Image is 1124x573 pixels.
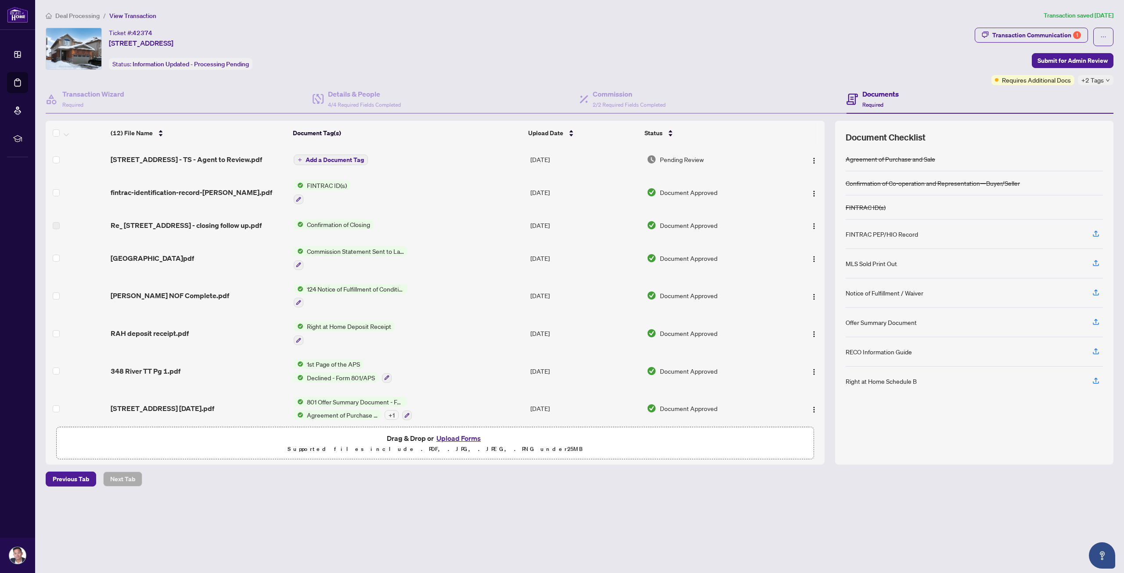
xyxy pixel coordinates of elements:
[294,284,407,308] button: Status Icon124 Notice of Fulfillment of Condition(s) - Agreement of Purchase and Sale
[303,410,381,420] span: Agreement of Purchase and Sale
[303,373,378,382] span: Declined - Form 801/APS
[111,187,272,198] span: fintrac-identification-record-[PERSON_NAME].pdf
[111,328,189,339] span: RAH deposit receipt.pdf
[298,158,302,162] span: plus
[62,101,83,108] span: Required
[53,472,89,486] span: Previous Tab
[992,28,1081,42] div: Transaction Communication
[811,293,818,300] img: Logo
[807,288,821,303] button: Logo
[527,390,643,428] td: [DATE]
[111,128,153,138] span: (12) File Name
[303,180,350,190] span: FINTRAC ID(s)
[1073,31,1081,39] div: 1
[846,229,918,239] div: FINTRAC PEP/HIO Record
[294,359,392,383] button: Status Icon1st Page of the APSStatus IconDeclined - Form 801/APS
[62,444,808,454] p: Supported files include .PDF, .JPG, .JPEG, .PNG under 25 MB
[647,220,656,230] img: Document Status
[807,251,821,265] button: Logo
[846,317,917,327] div: Offer Summary Document
[294,284,303,294] img: Status Icon
[111,220,262,231] span: Re_ [STREET_ADDRESS] - closing follow up.pdf
[647,291,656,300] img: Document Status
[109,38,173,48] span: [STREET_ADDRESS]
[109,58,252,70] div: Status:
[62,89,124,99] h4: Transaction Wizard
[55,12,100,20] span: Deal Processing
[294,180,303,190] img: Status Icon
[387,432,483,444] span: Drag & Drop or
[811,406,818,413] img: Logo
[527,173,643,211] td: [DATE]
[846,202,886,212] div: FINTRAC ID(s)
[527,211,643,239] td: [DATE]
[527,239,643,277] td: [DATE]
[528,128,563,138] span: Upload Date
[133,29,152,37] span: 42374
[46,472,96,487] button: Previous Tab
[811,190,818,197] img: Logo
[103,11,106,21] li: /
[294,373,303,382] img: Status Icon
[46,28,101,69] img: IMG-X12247263_1.jpg
[1044,11,1113,21] article: Transaction saved [DATE]
[525,121,641,145] th: Upload Date
[846,288,923,298] div: Notice of Fulfillment / Waiver
[807,326,821,340] button: Logo
[660,220,717,230] span: Document Approved
[9,547,26,564] img: Profile Icon
[111,253,194,263] span: [GEOGRAPHIC_DATA]pdf
[294,321,395,345] button: Status IconRight at Home Deposit Receipt
[807,218,821,232] button: Logo
[111,403,214,414] span: [STREET_ADDRESS] [DATE].pdf
[294,155,368,165] button: Add a Document Tag
[289,121,525,145] th: Document Tag(s)
[660,291,717,300] span: Document Approved
[811,157,818,164] img: Logo
[46,13,52,19] span: home
[647,366,656,376] img: Document Status
[111,290,229,301] span: [PERSON_NAME] NOF Complete.pdf
[303,284,407,294] span: 124 Notice of Fulfillment of Condition(s) - Agreement of Purchase and Sale
[527,352,643,390] td: [DATE]
[846,154,935,164] div: Agreement of Purchase and Sale
[527,145,643,173] td: [DATE]
[434,432,483,444] button: Upload Forms
[306,157,364,163] span: Add a Document Tag
[294,410,303,420] img: Status Icon
[527,277,643,315] td: [DATE]
[1089,542,1115,569] button: Open asap
[303,321,395,331] span: Right at Home Deposit Receipt
[811,256,818,263] img: Logo
[303,246,407,256] span: Commission Statement Sent to Lawyer
[647,253,656,263] img: Document Status
[660,187,717,197] span: Document Approved
[807,401,821,415] button: Logo
[294,220,374,229] button: Status IconConfirmation of Closing
[294,220,303,229] img: Status Icon
[1106,78,1110,83] span: down
[1100,34,1106,40] span: ellipsis
[647,404,656,413] img: Document Status
[645,128,663,138] span: Status
[109,28,152,38] div: Ticket #:
[641,121,782,145] th: Status
[660,155,704,164] span: Pending Review
[294,397,303,407] img: Status Icon
[807,185,821,199] button: Logo
[1038,54,1108,68] span: Submit for Admin Review
[975,28,1088,43] button: Transaction Communication1
[303,359,364,369] span: 1st Page of the APS
[294,359,303,369] img: Status Icon
[846,347,912,357] div: RECO Information Guide
[807,152,821,166] button: Logo
[660,253,717,263] span: Document Approved
[846,131,926,144] span: Document Checklist
[660,404,717,413] span: Document Approved
[109,12,156,20] span: View Transaction
[846,376,917,386] div: Right at Home Schedule B
[862,89,899,99] h4: Documents
[647,328,656,338] img: Document Status
[294,180,350,204] button: Status IconFINTRAC ID(s)
[303,397,407,407] span: 801 Offer Summary Document - For use with Agreement of Purchase and Sale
